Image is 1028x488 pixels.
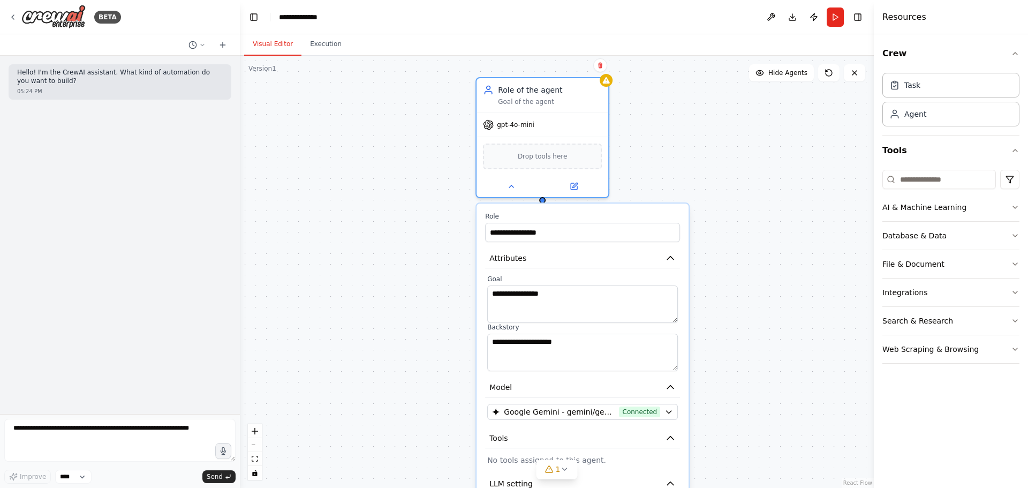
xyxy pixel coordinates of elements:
[619,407,661,417] span: Connected
[489,433,508,444] span: Tools
[850,10,865,25] button: Hide right sidebar
[504,407,615,417] span: Google Gemini - gemini/gemini-2.0-flash-001 (Gemini Model)
[301,33,350,56] button: Execution
[248,466,262,480] button: toggle interactivity
[485,429,680,448] button: Tools
[882,307,1019,335] button: Search & Research
[489,253,526,264] span: Attributes
[882,279,1019,306] button: Integrations
[202,470,236,483] button: Send
[536,460,578,479] button: 1
[17,69,223,85] p: Hello! I'm the CrewAI assistant. What kind of automation do you want to build?
[489,382,512,393] span: Model
[485,212,680,221] label: Role
[556,464,561,475] span: 1
[207,472,223,481] span: Send
[882,166,1019,372] div: Tools
[244,33,301,56] button: Visual Editor
[487,404,678,420] button: Google Gemini - gemini/gemini-2.0-flash-001 (Gemini Model)Connected
[768,69,807,77] span: Hide Agents
[843,480,872,486] a: React Flow attribution
[882,222,1019,250] button: Database & Data
[904,109,926,119] div: Agent
[882,69,1019,135] div: Crew
[248,424,262,480] div: React Flow controls
[20,472,46,481] span: Improve
[485,249,680,268] button: Attributes
[248,438,262,452] button: zoom out
[882,335,1019,363] button: Web Scraping & Browsing
[279,12,318,22] nav: breadcrumb
[543,180,604,193] button: Open in side panel
[882,193,1019,221] button: AI & Machine Learning
[94,11,121,24] div: BETA
[497,121,534,129] span: gpt-4o-mini
[4,470,51,484] button: Improve
[882,250,1019,278] button: File & Document
[485,378,680,397] button: Model
[487,455,678,466] p: No tools assigned to this agent.
[17,87,223,95] div: 05:24 PM
[184,39,210,51] button: Switch to previous chat
[248,424,262,438] button: zoom in
[248,452,262,466] button: fit view
[215,443,231,459] button: Click to speak your automation idea
[487,323,678,332] label: Backstory
[246,10,261,25] button: Hide left sidebar
[214,39,231,51] button: Start a new chat
[882,11,926,24] h4: Resources
[593,58,607,72] button: Delete node
[749,64,814,81] button: Hide Agents
[21,5,86,29] img: Logo
[248,64,276,73] div: Version 1
[475,77,609,198] div: Role of the agentGoal of the agentgpt-4o-miniDrop tools hereRoleAttributesGoal**** **** **** **Ba...
[518,151,568,162] span: Drop tools here
[498,97,602,106] div: Goal of the agent
[904,80,920,91] div: Task
[882,39,1019,69] button: Crew
[882,136,1019,166] button: Tools
[498,85,602,95] div: Role of the agent
[487,275,678,283] label: Goal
